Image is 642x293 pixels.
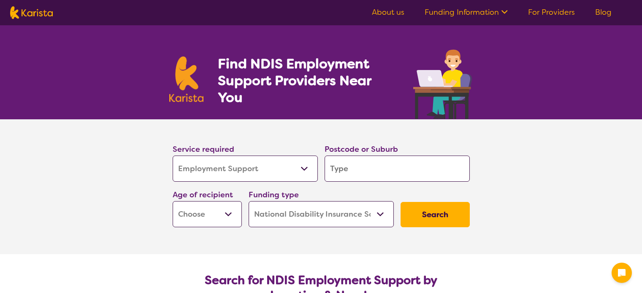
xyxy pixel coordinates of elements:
a: About us [372,7,404,17]
a: Funding Information [425,7,508,17]
a: For Providers [528,7,575,17]
img: Karista logo [10,6,53,19]
img: Karista logo [169,56,204,102]
label: Postcode or Suburb [325,144,398,154]
label: Service required [173,144,234,154]
h1: Find NDIS Employment Support Providers Near You [218,55,398,106]
a: Blog [595,7,612,17]
label: Age of recipient [173,190,233,200]
label: Funding type [249,190,299,200]
button: Search [401,202,470,227]
input: Type [325,156,470,182]
img: employment-support [413,46,473,119]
